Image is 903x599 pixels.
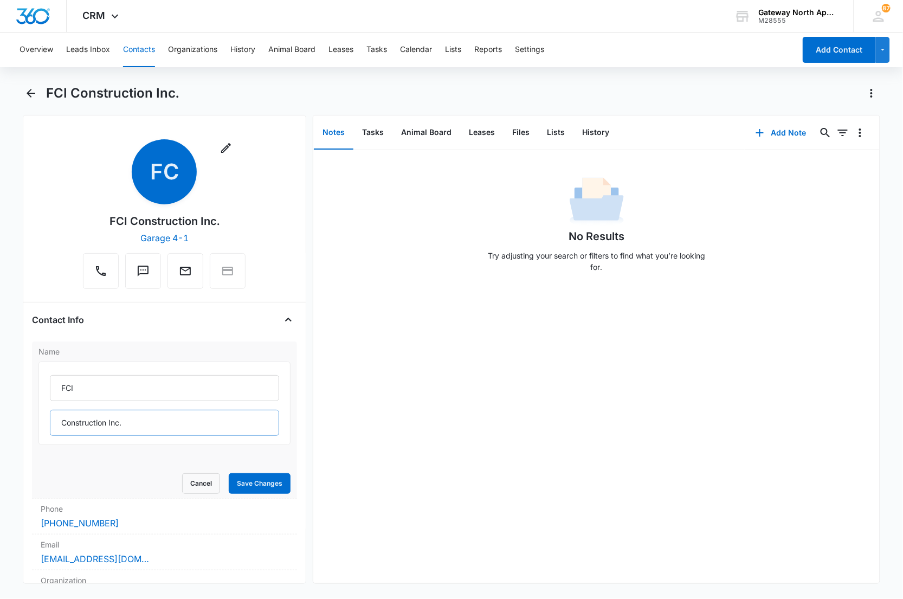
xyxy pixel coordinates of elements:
label: Organization [41,575,289,586]
div: FCI Construction Inc. [109,213,220,229]
input: Last Name [50,410,280,436]
img: No Data [570,174,624,228]
button: Add Note [745,120,817,146]
button: Tasks [353,116,392,150]
button: Leases [328,33,353,67]
button: Email [167,253,203,289]
a: Text [125,270,161,279]
label: Phone [41,503,289,514]
button: Notes [314,116,353,150]
span: CRM [83,10,106,21]
a: Garage 4-1 [140,233,189,243]
button: Files [504,116,538,150]
button: Settings [515,33,544,67]
div: Email[EMAIL_ADDRESS][DOMAIN_NAME] [32,534,298,570]
button: Reports [474,33,502,67]
button: Leases [460,116,504,150]
span: 87 [882,4,891,12]
label: Name [38,346,291,357]
button: History [230,33,255,67]
button: Call [83,253,119,289]
a: Call [83,270,119,279]
button: Overview [20,33,53,67]
div: account id [759,17,838,24]
h4: Contact Info [32,313,84,326]
button: Close [280,311,297,329]
h1: No Results [569,228,624,244]
button: Overflow Menu [852,124,869,141]
button: Text [125,253,161,289]
button: Save Changes [229,473,291,494]
button: Animal Board [392,116,460,150]
button: Contacts [123,33,155,67]
button: Actions [863,85,880,102]
input: First Name [50,375,280,401]
button: Lists [445,33,461,67]
div: Phone[PHONE_NUMBER] [32,499,298,534]
button: Cancel [182,473,220,494]
button: Search... [817,124,834,141]
a: Email [167,270,203,279]
a: [PHONE_NUMBER] [41,517,119,530]
label: Email [41,539,289,550]
button: Organizations [168,33,217,67]
button: History [573,116,618,150]
div: account name [759,8,838,17]
button: Animal Board [268,33,315,67]
button: Lists [538,116,573,150]
button: Tasks [366,33,387,67]
button: Add Contact [803,37,876,63]
button: Calendar [400,33,432,67]
div: notifications count [882,4,891,12]
span: FC [132,139,197,204]
p: Try adjusting your search or filters to find what you’re looking for. [483,250,711,273]
button: Filters [834,124,852,141]
h1: FCI Construction Inc. [46,85,179,101]
button: Back [23,85,40,102]
a: [EMAIL_ADDRESS][DOMAIN_NAME] [41,552,149,565]
button: Leads Inbox [66,33,110,67]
